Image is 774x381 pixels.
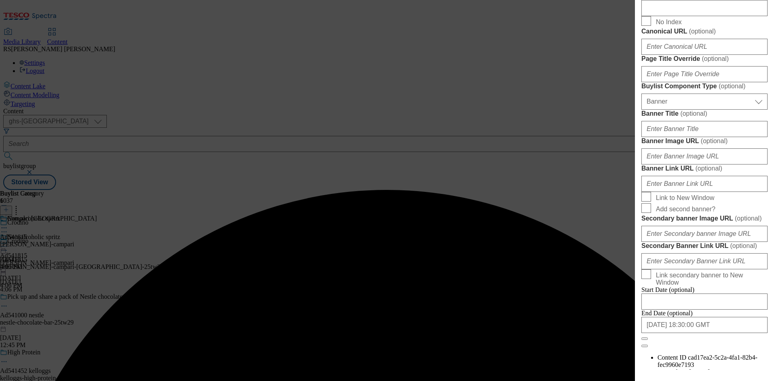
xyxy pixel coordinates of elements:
span: Add second banner? [656,206,716,213]
input: Enter Banner Image URL [641,148,768,164]
input: Enter Banner Link URL [641,176,768,192]
span: ( optional ) [701,137,728,144]
label: Banner Title [641,110,768,118]
span: Link to New Window [656,194,714,202]
label: Buylist Component Type [641,82,768,90]
span: ( optional ) [735,215,762,222]
label: Canonical URL [641,27,768,35]
input: Enter Page Title Override [641,66,768,82]
span: ( optional ) [680,110,707,117]
input: Enter Canonical URL [641,39,768,55]
span: ( optional ) [702,55,729,62]
span: [DATE] 04:06 PM [689,369,737,375]
span: Start Date (optional) [641,286,695,293]
label: Secondary Banner Link URL [641,242,768,250]
span: End Date (optional) [641,310,693,316]
span: ( optional ) [719,83,746,90]
li: Content ID [657,354,768,369]
input: Enter Banner Title [641,121,768,137]
label: Banner Image URL [641,137,768,145]
input: Enter Date [641,317,768,333]
label: Banner Link URL [641,164,768,173]
button: Close [641,337,648,340]
li: Created on: [657,369,768,376]
span: cad17ea2-5c2a-4fa1-82b4-fec9960e7193 [657,354,757,368]
input: Enter Secondary Banner Link URL [641,253,768,269]
span: Link secondary banner to New Window [656,272,764,286]
input: Enter Secondary banner Image URL [641,226,768,242]
label: Secondary banner Image URL [641,214,768,223]
span: No Index [656,19,682,26]
span: ( optional ) [730,242,757,249]
input: Enter Date [641,294,768,310]
label: Page Title Override [641,55,768,63]
span: ( optional ) [689,28,716,35]
span: ( optional ) [695,165,722,172]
